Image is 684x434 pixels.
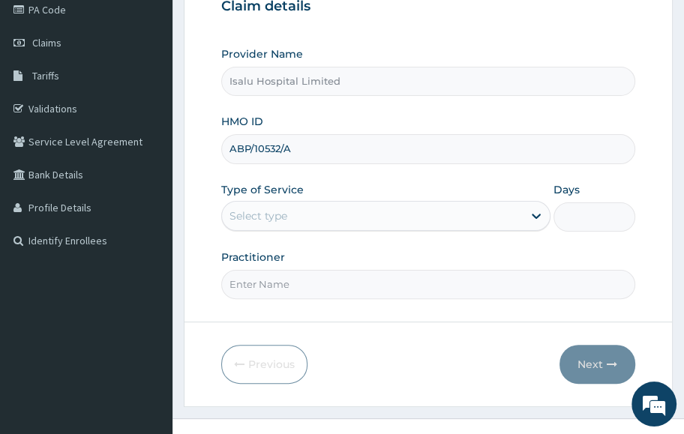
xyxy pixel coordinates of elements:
input: Enter Name [221,270,636,299]
label: Provider Name [221,46,303,61]
div: Select type [229,208,287,223]
span: We're online! [87,124,207,276]
label: Type of Service [221,182,304,197]
div: Chat with us now [78,84,252,103]
label: Days [553,182,580,197]
button: Next [559,345,635,384]
input: Enter HMO ID [221,134,636,163]
div: Minimize live chat window [246,7,282,43]
textarea: Type your message and hit 'Enter' [7,281,286,334]
label: HMO ID [221,114,263,129]
button: Previous [221,345,307,384]
span: Tariffs [32,69,59,82]
span: Claims [32,36,61,49]
label: Practitioner [221,250,285,265]
img: d_794563401_company_1708531726252_794563401 [28,75,61,112]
